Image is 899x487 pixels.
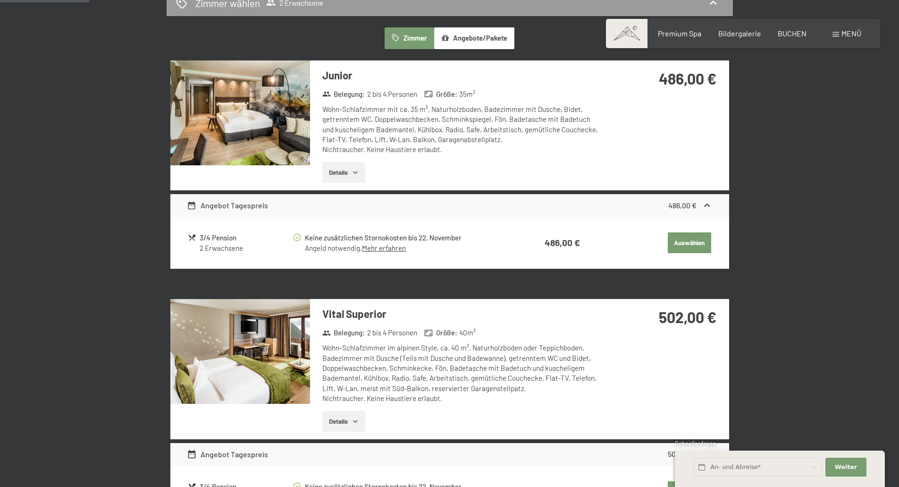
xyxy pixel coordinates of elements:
strong: Größe : [424,328,457,338]
strong: Größe : [424,89,457,99]
button: Details [322,162,365,183]
button: Zimmer [385,27,434,49]
span: Menü [841,29,861,38]
span: 35 m² [459,89,475,99]
strong: 486,00 € [668,201,697,210]
div: Wohn-Schlafzimmer im alpinen Style, ca. 40 m², Naturholzboden oder Teppichboden, Badezimmer mit D... [322,343,603,403]
strong: 502,00 € [668,449,697,458]
span: Schnellanfrage [675,440,716,447]
span: 2 bis 4 Personen [367,89,417,99]
span: 40 m² [459,328,476,338]
div: Angeld notwendig. [305,243,501,253]
button: Angebote/Pakete [434,27,514,49]
h3: Vital Superior [322,307,603,321]
img: mss_renderimg.php [170,60,310,165]
h3: Junior [322,68,603,83]
a: Mehr erfahren [362,244,406,252]
div: 2 Erwachsene [200,243,292,253]
button: Auswählen [668,232,711,253]
button: Details [322,411,365,432]
a: BUCHEN [778,29,807,38]
div: Angebot Tagespreis [187,449,268,460]
strong: Belegung : [322,328,365,338]
a: Bildergalerie [718,29,761,38]
strong: 486,00 € [659,69,716,87]
div: Angebot Tagespreis [187,200,268,211]
div: Keine zusätzlichen Stornokosten bis 22. November [305,232,501,243]
strong: Belegung : [322,89,365,99]
div: Angebot Tagespreis486,00 € [170,194,729,217]
strong: 486,00 € [545,237,580,248]
button: Weiter [825,458,866,477]
div: 3/4 Pension [200,232,292,243]
div: Angebot Tagespreis502,00 € [170,443,729,466]
span: 2 bis 4 Personen [367,328,417,338]
strong: 502,00 € [659,308,716,326]
a: Premium Spa [658,29,701,38]
div: Wohn-Schlafzimmer mit ca. 35 m², Naturholzboden, Badezimmer mit Dusche, Bidet, getrenntem WC, Dop... [322,104,603,154]
img: mss_renderimg.php [170,299,310,404]
span: Weiter [835,463,857,471]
